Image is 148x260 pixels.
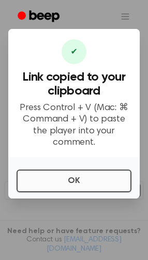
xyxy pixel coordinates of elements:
div: ✔ [62,39,86,64]
button: Open menu [113,4,138,29]
a: Beep [10,7,69,27]
p: Press Control + V (Mac: ⌘ Command + V) to paste the player into your comment. [17,102,131,149]
button: OK [17,170,131,192]
h3: Link copied to your clipboard [17,70,131,98]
